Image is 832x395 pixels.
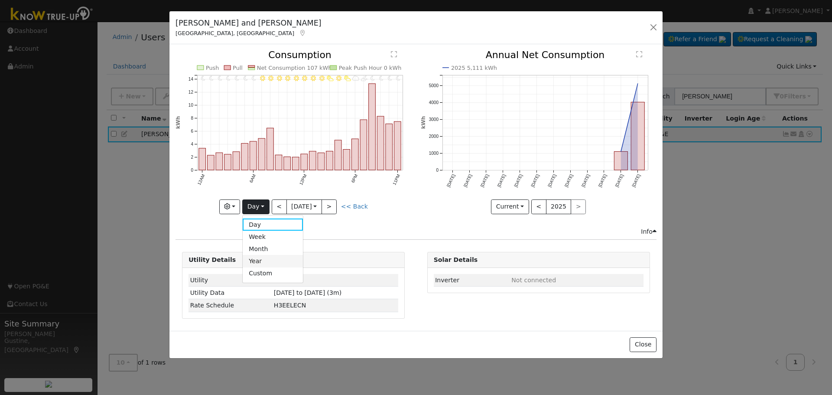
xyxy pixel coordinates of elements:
[250,141,257,170] rect: onclick=""
[513,173,523,188] text: [DATE]
[631,102,644,170] rect: onclick=""
[191,129,194,134] text: 6
[284,157,291,170] rect: onclick=""
[191,155,194,160] text: 2
[243,268,303,280] a: Custom
[597,173,607,188] text: [DATE]
[188,287,272,299] td: Utility Data
[386,124,393,170] rect: onclick=""
[462,173,472,188] text: [DATE]
[326,151,333,170] rect: onclick=""
[392,173,401,186] text: 11PM
[343,150,350,170] rect: onclick=""
[267,128,274,170] rect: onclick=""
[188,77,194,82] text: 14
[260,75,265,81] i: 7AM - Clear
[360,120,367,170] rect: onclick=""
[175,17,322,29] h5: [PERSON_NAME] and [PERSON_NAME]
[309,151,316,170] rect: onclick=""
[286,199,322,214] button: [DATE]
[479,173,489,188] text: [DATE]
[636,82,640,85] circle: onclick=""
[335,140,342,170] rect: onclick=""
[429,83,439,88] text: 5000
[318,153,325,170] rect: onclick=""
[299,173,308,186] text: 12PM
[241,144,248,170] rect: onclick=""
[224,154,231,170] rect: onclick=""
[641,227,656,236] div: Info
[244,75,248,81] i: 5AM - Clear
[530,173,540,188] text: [DATE]
[216,153,223,170] rect: onclick=""
[485,49,604,60] text: Annual Net Consumption
[258,139,265,170] rect: onclick=""
[581,173,591,188] text: [DATE]
[339,65,402,71] text: Peak Push Hour 0 kWh
[299,29,306,36] a: Map
[436,168,439,173] text: 0
[379,75,383,81] i: 9PM - Clear
[434,256,478,263] strong: Solar Details
[191,168,194,173] text: 0
[302,75,308,81] i: 12PM - Clear
[614,152,627,170] rect: onclick=""
[188,299,272,312] td: Rate Schedule
[188,103,194,108] text: 10
[272,199,287,214] button: <
[327,75,334,81] i: 3PM - PartlyCloudy
[336,75,341,81] i: 4PM - MostlyClear
[301,154,308,170] rect: onclick=""
[227,75,231,81] i: 3AM - Clear
[208,156,214,170] rect: onclick=""
[311,75,316,81] i: 1PM - Clear
[243,219,303,231] a: Day
[352,139,359,170] rect: onclick=""
[546,199,572,214] button: 2025
[209,75,214,81] i: 1AM - Clear
[274,302,306,309] span: M
[341,203,368,210] a: << Back
[451,65,497,71] text: 2025 5,111 kWh
[369,84,376,170] rect: onclick=""
[564,173,574,188] text: [DATE]
[344,75,351,81] i: 5PM - PartlyCloudy
[206,65,219,71] text: Push
[547,173,557,188] text: [DATE]
[429,151,439,156] text: 1000
[286,75,291,81] i: 10AM - Clear
[243,243,303,255] a: Month
[175,116,181,129] text: kWh
[394,122,401,170] rect: onclick=""
[429,134,439,139] text: 2000
[396,75,401,81] i: 11PM - Clear
[361,75,368,81] i: 7PM - PartlyCloudy
[630,337,656,352] button: Close
[388,75,392,81] i: 10PM - Clear
[614,173,624,188] text: [DATE]
[175,30,294,36] span: [GEOGRAPHIC_DATA], [GEOGRAPHIC_DATA]
[235,75,239,81] i: 4AM - Clear
[631,173,641,188] text: [DATE]
[268,49,331,60] text: Consumption
[201,75,205,81] i: 12AM - Clear
[377,117,384,170] rect: onclick=""
[191,116,194,121] text: 8
[511,277,556,284] span: ID: null, authorized: None
[274,289,341,296] span: [DATE] to [DATE] (3m)
[243,231,303,243] a: Week
[197,173,206,186] text: 12AM
[257,65,332,71] text: Net Consumption 107 kWh
[353,75,360,81] i: 6PM - MostlyCloudy
[242,199,269,214] button: Day
[243,255,303,267] a: Year
[274,277,291,284] span: ID: 17244676, authorized: 09/02/25
[491,199,529,214] button: Current
[531,199,546,214] button: <
[218,75,222,81] i: 2AM - Clear
[188,90,194,95] text: 12
[434,274,510,287] td: Inverter
[268,75,273,81] i: 8AM - Clear
[233,152,240,170] rect: onclick=""
[188,274,272,287] td: Utility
